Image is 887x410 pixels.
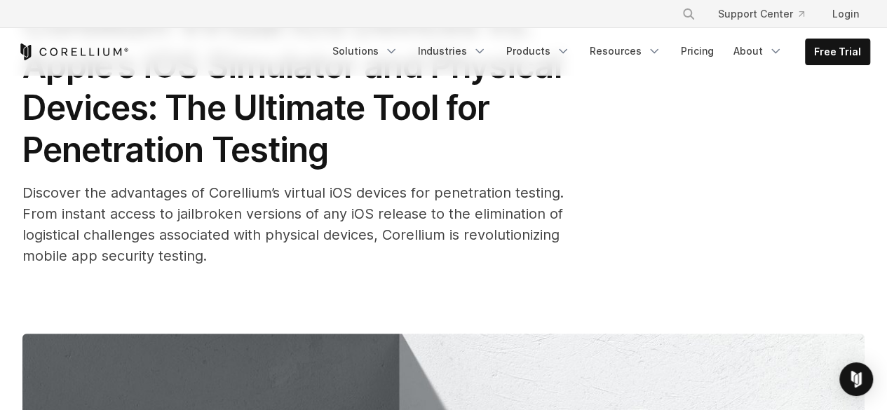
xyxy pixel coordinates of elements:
a: About [725,39,791,64]
span: Discover the advantages of Corellium’s virtual iOS devices for penetration testing. From instant ... [22,184,564,264]
div: Open Intercom Messenger [839,362,873,396]
a: Products [498,39,578,64]
a: Solutions [324,39,407,64]
div: Navigation Menu [324,39,870,65]
button: Search [676,1,701,27]
a: Support Center [707,1,815,27]
span: Corellium Virtual iOS Devices vs. Apple’s iOS Simulator and Physical Devices: The Ultimate Tool f... [22,3,561,170]
a: Corellium Home [18,43,129,60]
div: Navigation Menu [665,1,870,27]
a: Industries [409,39,495,64]
a: Resources [581,39,670,64]
a: Login [821,1,870,27]
a: Pricing [672,39,722,64]
a: Free Trial [806,39,869,64]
